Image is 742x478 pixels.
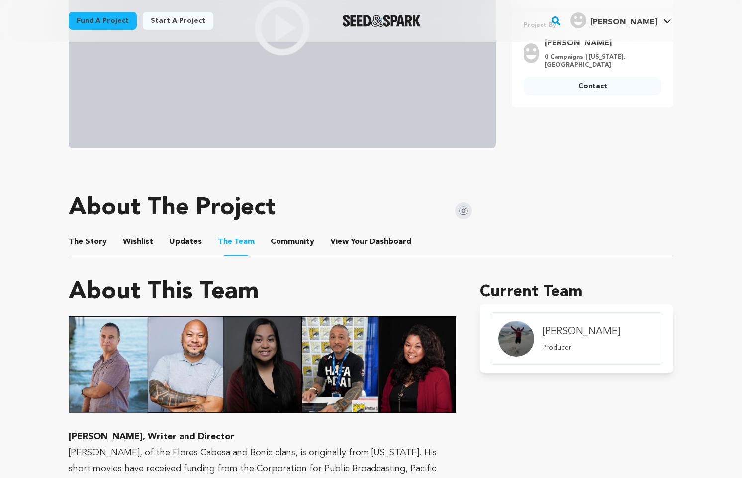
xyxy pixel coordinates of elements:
span: The [69,236,83,248]
img: user.png [524,43,539,63]
span: Your [330,236,413,248]
img: Team Image [498,321,534,357]
img: Seed&Spark Logo Dark Mode [343,15,421,27]
img: Seed&Spark Instagram Icon [455,202,472,219]
img: 1753038402-Untitled%20design.jpg [69,316,456,413]
a: Seed&Spark Homepage [343,15,421,27]
span: Team [218,236,255,248]
a: Start a project [143,12,213,30]
div: Neil T.'s Profile [570,12,657,28]
h1: About This Team [69,280,259,304]
span: Updates [169,236,202,248]
a: ViewYourDashboard [330,236,413,248]
p: Producer [542,343,620,353]
span: The [218,236,232,248]
img: user.png [570,12,586,28]
a: Neil T.'s Profile [568,10,673,28]
span: Neil T.'s Profile [568,10,673,31]
span: Wishlist [123,236,153,248]
span: Community [271,236,314,248]
h4: [PERSON_NAME] [542,325,620,339]
h1: Current Team [480,280,673,304]
span: Dashboard [370,236,411,248]
a: member.name Profile [490,312,663,365]
p: 0 Campaigns | [US_STATE], [GEOGRAPHIC_DATA] [545,53,655,69]
a: Contact [524,77,661,95]
span: [PERSON_NAME] [590,18,657,26]
a: Fund a project [69,12,137,30]
h1: About The Project [69,196,276,220]
span: Story [69,236,107,248]
a: Goto Neil Tinkham profile [545,37,655,49]
strong: [PERSON_NAME], Writer and Director [69,432,234,441]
